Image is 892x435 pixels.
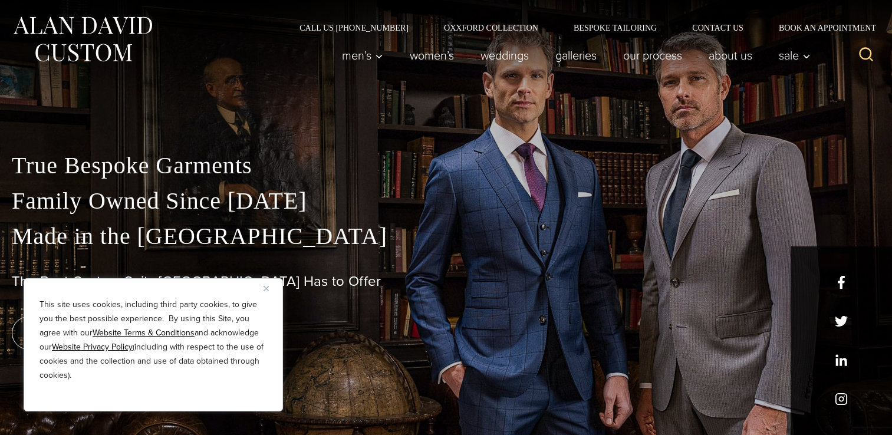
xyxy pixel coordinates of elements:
button: Close [264,281,278,295]
a: Galleries [542,44,610,67]
a: Call Us [PHONE_NUMBER] [282,24,426,32]
img: Close [264,286,269,291]
span: Men’s [342,50,383,61]
a: Our Process [610,44,696,67]
a: Contact Us [674,24,761,32]
a: Website Privacy Policy [52,341,133,353]
a: Bespoke Tailoring [556,24,674,32]
a: About Us [696,44,766,67]
p: This site uses cookies, including third party cookies, to give you the best possible experience. ... [40,298,267,383]
nav: Secondary Navigation [282,24,880,32]
a: book an appointment [12,317,177,350]
h1: The Best Custom Suits [GEOGRAPHIC_DATA] Has to Offer [12,273,880,290]
p: True Bespoke Garments Family Owned Since [DATE] Made in the [GEOGRAPHIC_DATA] [12,148,880,254]
a: Book an Appointment [761,24,880,32]
img: Alan David Custom [12,13,153,65]
a: Website Terms & Conditions [93,327,195,339]
nav: Primary Navigation [329,44,817,67]
a: Oxxford Collection [426,24,556,32]
span: Sale [779,50,811,61]
a: Women’s [397,44,468,67]
a: weddings [468,44,542,67]
button: View Search Form [852,41,880,70]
